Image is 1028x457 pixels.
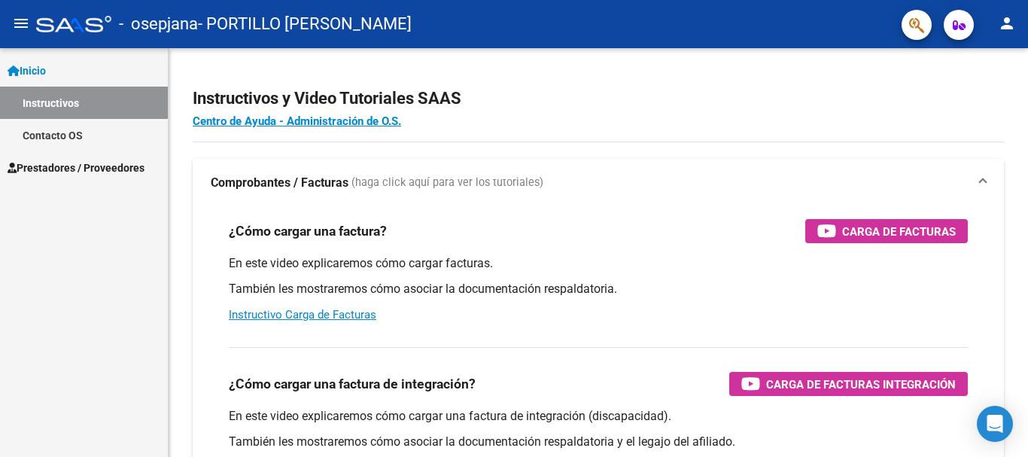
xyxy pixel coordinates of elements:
[766,375,956,394] span: Carga de Facturas Integración
[351,175,543,191] span: (haga click aquí para ver los tutoriales)
[229,408,968,425] p: En este video explicaremos cómo cargar una factura de integración (discapacidad).
[12,14,30,32] mat-icon: menu
[8,160,144,176] span: Prestadores / Proveedores
[193,159,1004,207] mat-expansion-panel-header: Comprobantes / Facturas (haga click aquí para ver los tutoriales)
[229,434,968,450] p: También les mostraremos cómo asociar la documentación respaldatoria y el legajo del afiliado.
[977,406,1013,442] div: Open Intercom Messenger
[998,14,1016,32] mat-icon: person
[229,281,968,297] p: También les mostraremos cómo asociar la documentación respaldatoria.
[805,219,968,243] button: Carga de Facturas
[193,84,1004,113] h2: Instructivos y Video Tutoriales SAAS
[119,8,198,41] span: - osepjana
[229,255,968,272] p: En este video explicaremos cómo cargar facturas.
[729,372,968,396] button: Carga de Facturas Integración
[842,222,956,241] span: Carga de Facturas
[193,114,401,128] a: Centro de Ayuda - Administración de O.S.
[211,175,348,191] strong: Comprobantes / Facturas
[229,308,376,321] a: Instructivo Carga de Facturas
[198,8,412,41] span: - PORTILLO [PERSON_NAME]
[8,62,46,79] span: Inicio
[229,221,387,242] h3: ¿Cómo cargar una factura?
[229,373,476,395] h3: ¿Cómo cargar una factura de integración?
